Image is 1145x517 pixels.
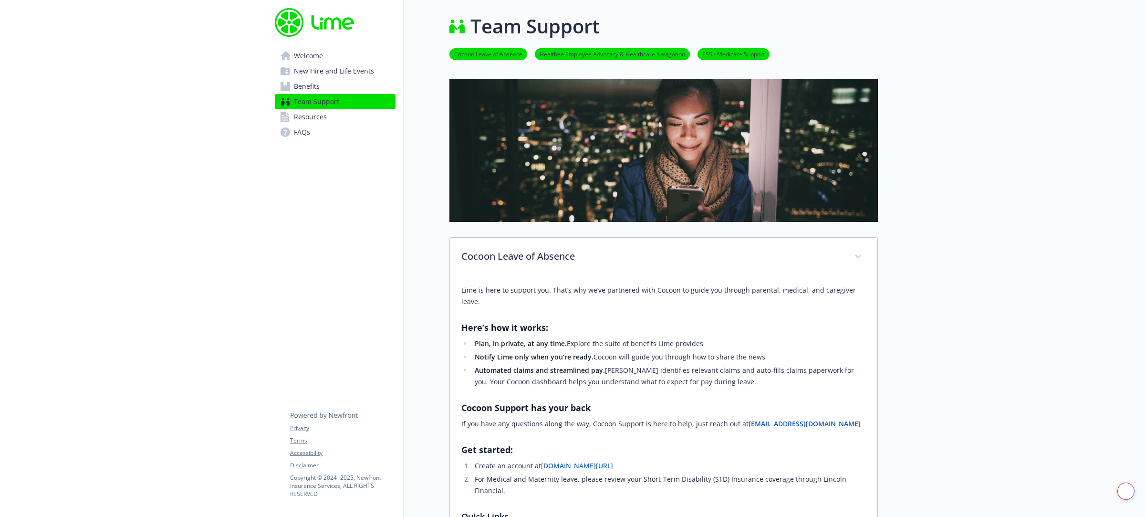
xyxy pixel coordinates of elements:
[541,461,613,470] a: [DOMAIN_NAME][URL]
[472,365,866,388] li: [PERSON_NAME] identifies relevant claims and auto-fills claims paperwork for you. Your Cocoon das...
[294,48,323,63] span: Welcome
[290,449,395,457] a: Accessibility
[475,366,605,375] strong: Automated claims and streamlined pay.
[275,109,396,125] a: Resources
[461,418,866,430] p: If you have any questions along the way, Cocoon Support is here to help, just reach out at
[294,79,320,94] span: Benefits
[290,474,395,498] p: Copyright © 2024 - 2025 , Newfront Insurance Services, ALL RIGHTS RESERVED
[461,402,591,413] strong: Cocoon Support has your back
[470,12,600,41] h1: Team Support
[461,285,866,307] p: Lime is here to support you. That’s why we’ve partnered with Cocoon to guide you through parental...
[275,63,396,79] a: New Hire and Life Events
[472,474,866,496] li: For Medical and Maternity leave, please review your Short-Term Disability (STD) Insurance coverag...
[290,424,395,433] a: Privacy
[294,109,327,125] span: Resources
[449,49,527,58] a: Cocoon Leave of Absence
[461,322,548,333] strong: Here’s how it works:
[461,444,513,455] strong: Get started:
[450,238,877,277] div: Cocoon Leave of Absence
[449,79,878,222] img: team support page banner
[475,339,567,348] strong: Plan, in private, at any time.
[275,125,396,140] a: FAQs
[275,94,396,109] a: Team Support
[290,436,395,445] a: Terms
[275,79,396,94] a: Benefits
[472,338,866,349] li: Explore the suite of benefits Lime provides
[294,63,374,79] span: New Hire and Life Events
[294,125,310,140] span: FAQs
[461,249,843,264] p: Cocoon Leave of Absence
[697,49,770,58] a: ESS - Medicare Support
[275,48,396,63] a: Welcome
[290,461,395,470] a: Disclaimer
[475,352,593,361] strong: Notify Lime only when you’re ready.
[472,460,866,472] li: Create an account at
[749,419,861,428] a: [EMAIL_ADDRESS][DOMAIN_NAME]
[535,49,690,58] a: Healthee Employee Advocacy & Healthcare Navigation
[472,351,866,363] li: Cocoon will guide you through how to share the news
[294,94,339,109] span: Team Support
